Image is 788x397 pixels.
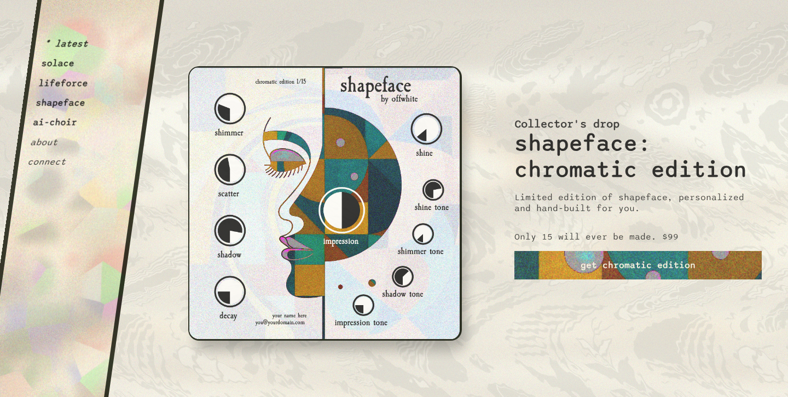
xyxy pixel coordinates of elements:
button: lifeforce [38,78,89,89]
button: solace [40,58,75,69]
a: get chromatic edition [514,251,762,279]
button: ai-choir [32,117,78,128]
button: connect [27,156,67,167]
button: about [30,137,59,148]
p: Limited edition of shapeface, personalized and hand-built for you. [514,192,762,214]
button: * latest [43,38,89,49]
p: Only 15 will ever be made. $99 [514,231,679,242]
h2: shapeface: chromatic edition [514,131,762,183]
h3: Collector's drop [514,118,619,131]
img: shapeface collectors [188,66,462,340]
button: shapeface [35,97,86,108]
